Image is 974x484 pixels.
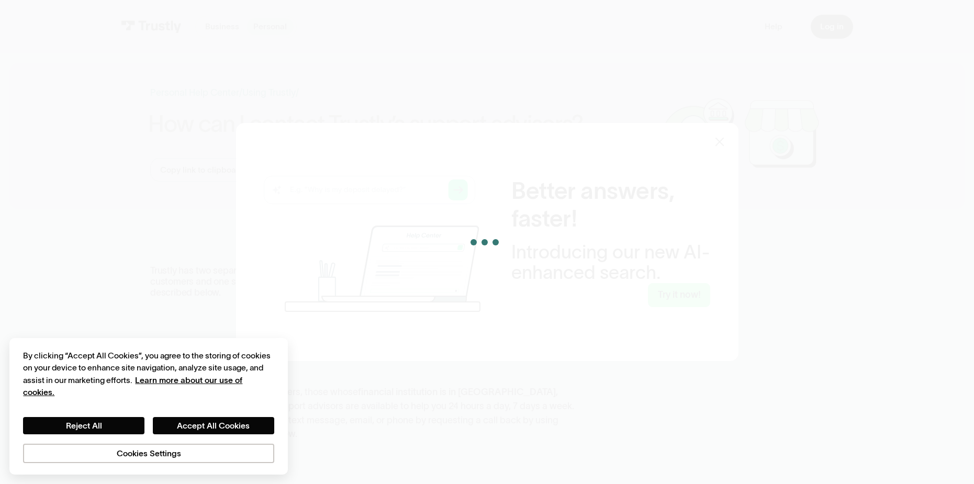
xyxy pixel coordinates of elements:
button: Accept All Cookies [153,417,274,434]
div: Cookie banner [9,338,288,475]
div: Privacy [23,350,274,463]
a: More information about your privacy, opens in a new tab [23,376,242,397]
button: Cookies Settings [23,444,274,463]
div: By clicking “Accept All Cookies”, you agree to the storing of cookies on your device to enhance s... [23,350,274,398]
button: Reject All [23,417,144,434]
